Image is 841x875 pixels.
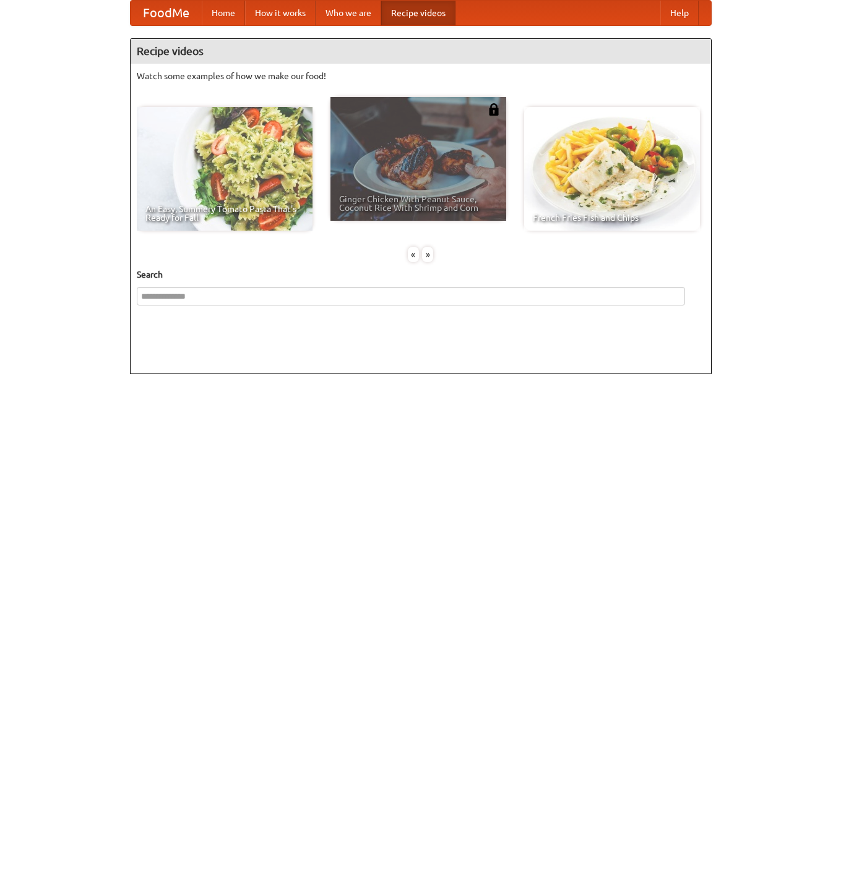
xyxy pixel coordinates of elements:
p: Watch some examples of how we make our food! [137,70,705,82]
a: How it works [245,1,316,25]
div: « [408,247,419,262]
a: FoodMe [131,1,202,25]
a: French Fries Fish and Chips [524,107,700,231]
span: French Fries Fish and Chips [533,213,691,222]
div: » [422,247,433,262]
h4: Recipe videos [131,39,711,64]
a: Who we are [316,1,381,25]
img: 483408.png [488,103,500,116]
span: An Easy, Summery Tomato Pasta That's Ready for Fall [145,205,304,222]
a: Help [660,1,699,25]
a: An Easy, Summery Tomato Pasta That's Ready for Fall [137,107,313,231]
h5: Search [137,268,705,281]
a: Home [202,1,245,25]
a: Recipe videos [381,1,455,25]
